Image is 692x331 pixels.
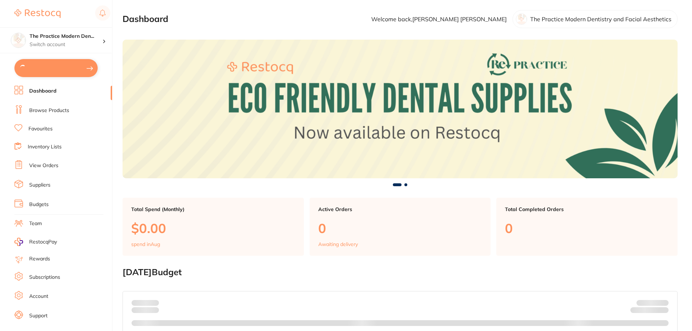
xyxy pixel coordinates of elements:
a: Inventory Lists [28,143,62,151]
p: month [132,306,159,314]
p: Total Completed Orders [505,206,669,212]
h4: The Practice Modern Dentistry and Facial Aesthetics [30,33,102,40]
p: Budget: [636,300,669,306]
strong: $NaN [655,300,669,306]
p: 0 [505,221,669,236]
a: View Orders [29,162,58,169]
a: Dashboard [29,88,57,95]
a: Subscriptions [29,274,60,281]
span: RestocqPay [29,238,57,246]
a: Total Completed Orders0 [496,198,678,256]
p: Active Orders [318,206,482,212]
img: Restocq Logo [14,9,61,18]
p: Total Spend (Monthly) [131,206,295,212]
p: Remaining: [630,306,669,314]
h2: [DATE] Budget [123,267,678,277]
p: $0.00 [131,221,295,236]
p: The Practice Modern Dentistry and Facial Aesthetics [530,16,671,22]
h2: Dashboard [123,14,168,24]
strong: $0.00 [656,308,669,315]
a: Support [29,312,48,319]
img: The Practice Modern Dentistry and Facial Aesthetics [11,33,26,48]
p: Awaiting delivery [318,241,358,247]
img: Dashboard [123,40,678,178]
p: spend in Aug [131,241,160,247]
a: Account [29,293,48,300]
a: Team [29,220,42,227]
p: Spent: [132,300,159,306]
a: Total Spend (Monthly)$0.00spend inAug [123,198,304,256]
a: Budgets [29,201,49,208]
img: RestocqPay [14,238,23,246]
a: Browse Products [29,107,69,114]
a: RestocqPay [14,238,57,246]
a: Suppliers [29,182,50,189]
a: Active Orders0Awaiting delivery [310,198,491,256]
p: 0 [318,221,482,236]
strong: $0.00 [146,300,159,306]
a: Favourites [28,125,53,133]
p: Switch account [30,41,102,48]
a: Restocq Logo [14,5,61,22]
a: Rewards [29,255,50,263]
p: Welcome back, [PERSON_NAME] [PERSON_NAME] [371,16,507,22]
